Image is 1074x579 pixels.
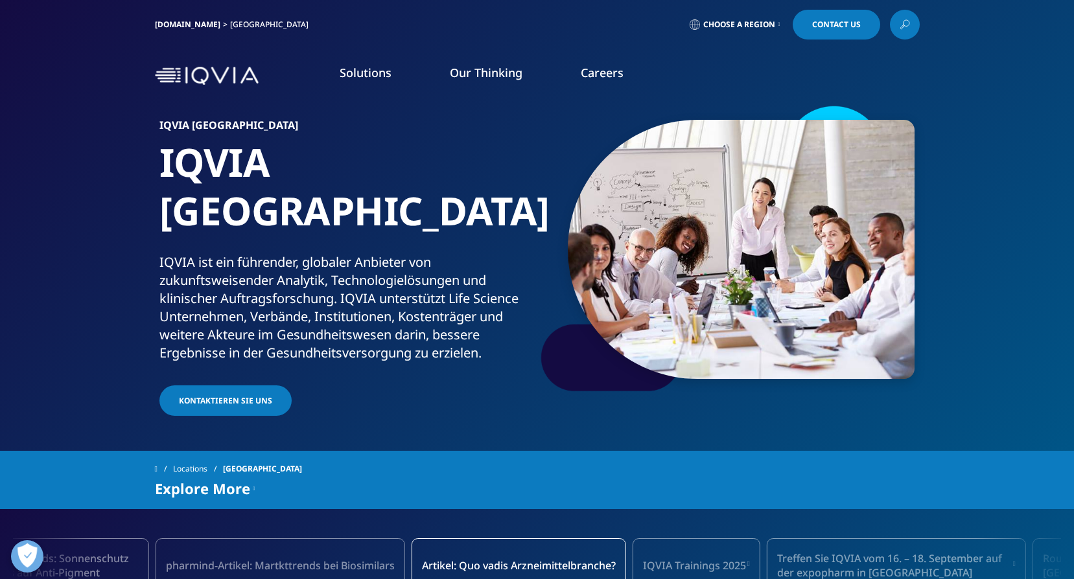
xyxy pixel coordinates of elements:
a: Kontaktieren Sie uns [159,385,292,416]
span: Contact Us [812,21,861,28]
a: Contact Us [793,10,880,40]
img: 877_businesswoman-leading-meeting.jpg [568,120,915,379]
h6: IQVIA [GEOGRAPHIC_DATA] [159,120,532,138]
span: Choose a Region [703,19,775,30]
span: [GEOGRAPHIC_DATA] [223,457,302,481]
nav: Primary [264,45,920,106]
a: Solutions [340,65,391,80]
a: Careers [581,65,624,80]
div: IQVIA ist ein führender, globaler Anbieter von zukunftsweisender Analytik, Technologielösungen un... [159,253,532,362]
span: Kontaktieren Sie uns [179,395,272,406]
span: Explore More [155,481,250,496]
button: Open Preferences [11,540,43,573]
span: Artikel: Quo vadis Arzneimittelbranche? [422,558,616,573]
span: pharmind-Artikel: Martkttrends bei Biosimilars [166,558,395,573]
a: [DOMAIN_NAME] [155,19,220,30]
h1: IQVIA [GEOGRAPHIC_DATA] [159,138,532,253]
div: [GEOGRAPHIC_DATA] [230,19,314,30]
a: Locations [173,457,223,481]
a: Our Thinking [450,65,522,80]
span: IQVIA Trainings 2025 [643,558,746,573]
